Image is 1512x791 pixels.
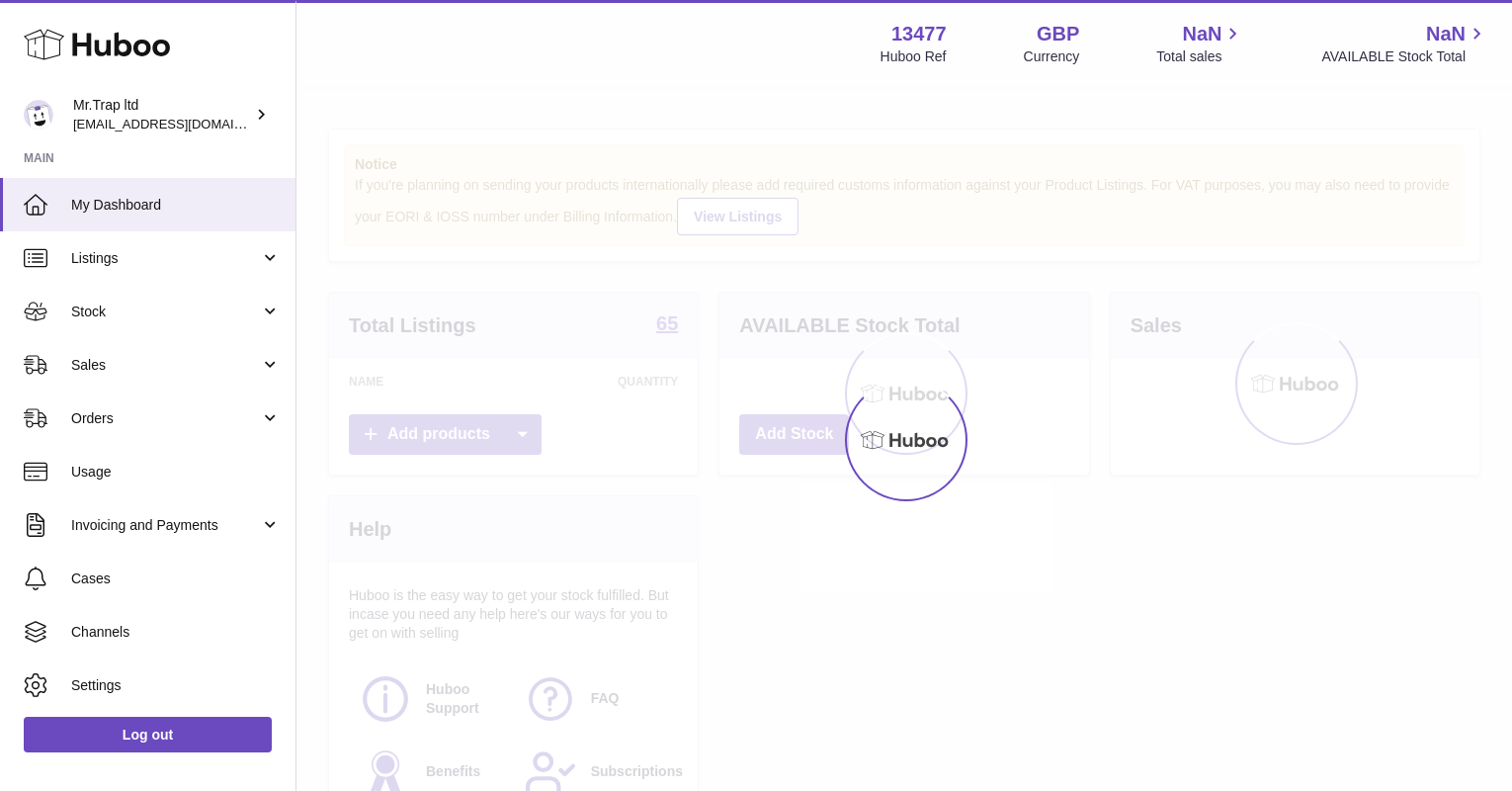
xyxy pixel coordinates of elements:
span: NaN [1182,21,1221,47]
span: Settings [71,676,281,695]
a: NaN Total sales [1156,21,1244,66]
span: Total sales [1156,47,1244,66]
span: My Dashboard [71,196,281,215]
div: Mr.Trap ltd [73,96,251,133]
span: [EMAIL_ADDRESS][DOMAIN_NAME] [73,116,291,132]
img: office@grabacz.eu [24,100,53,130]
strong: 13477 [891,21,947,47]
span: Usage [71,463,281,482]
span: Stock [71,303,260,321]
a: NaN AVAILABLE Stock Total [1321,21,1488,66]
div: Huboo Ref [881,47,947,66]
span: Listings [71,249,260,268]
span: Invoicing and Payments [71,516,260,535]
span: Channels [71,623,281,642]
span: Orders [71,409,260,428]
strong: GBP [1037,21,1079,47]
span: Sales [71,356,260,375]
span: AVAILABLE Stock Total [1321,47,1488,66]
span: Cases [71,570,281,588]
span: NaN [1426,21,1466,47]
div: Currency [1024,47,1080,66]
a: Log out [24,717,272,752]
